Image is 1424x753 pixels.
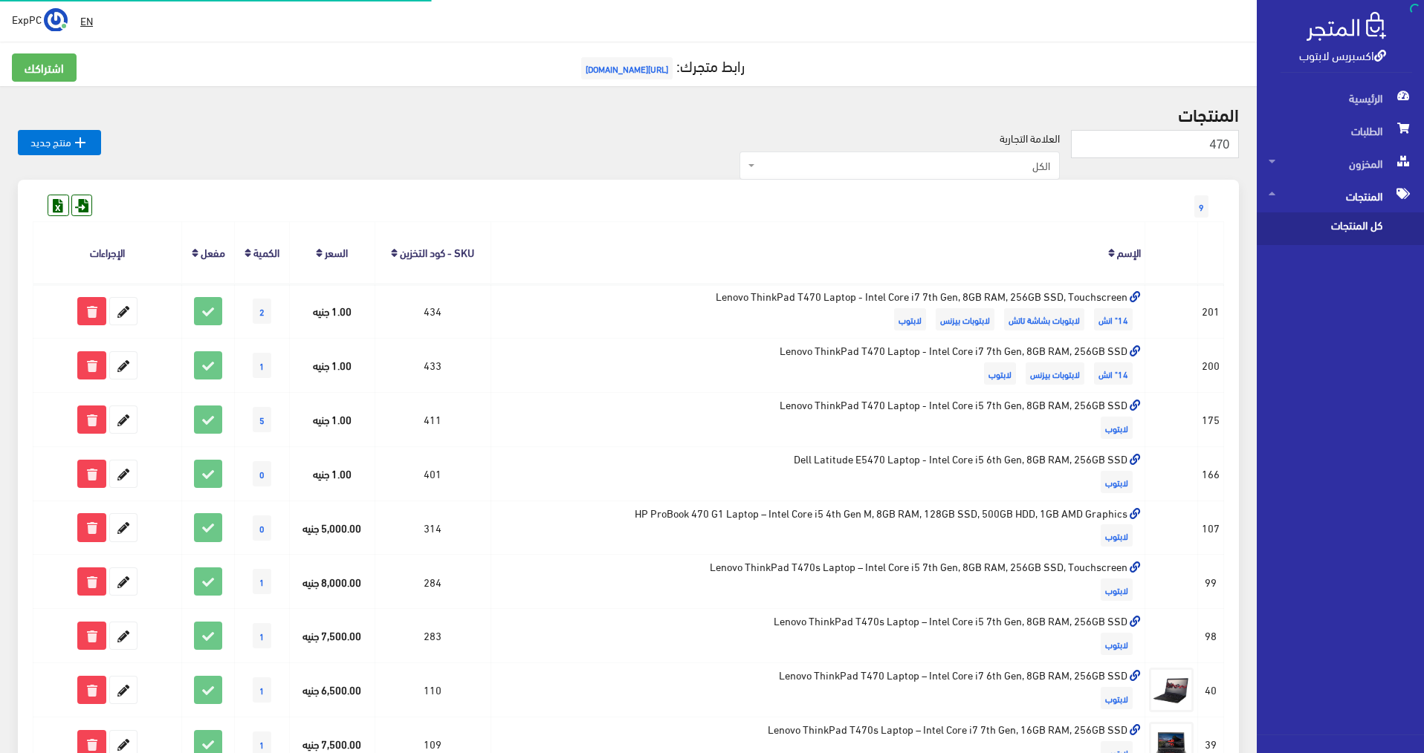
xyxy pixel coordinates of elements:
span: لابتوبات بشاشة تاتش [1004,308,1084,330]
span: 1 [253,569,271,594]
td: Lenovo ThinkPad T470 Laptop - Intel Core i7 7th Gen, 8GB RAM, 256GB SSD [491,339,1145,393]
span: [URL][DOMAIN_NAME] [581,57,673,79]
label: العلامة التجارية [1000,130,1060,146]
span: لابتوبات بيزنس [1026,362,1084,385]
a: اكسبريس لابتوب [1299,44,1386,65]
u: EN [80,11,93,30]
span: 0 [253,461,271,486]
input: بحث... [1071,130,1239,158]
td: 40 [1198,663,1224,717]
td: 433 [375,339,491,393]
a: رابط متجرك:[URL][DOMAIN_NAME] [577,51,745,79]
td: Lenovo ThinkPad T470 Laptop – Intel Core i7 6th Gen, 8GB RAM, 256GB SSD [491,663,1145,717]
td: 401 [375,446,491,501]
span: 5 [253,407,271,432]
td: 314 [375,501,491,555]
span: الرئيسية [1269,82,1412,114]
span: الكل [758,158,1050,173]
span: لابتوب [1101,578,1133,601]
a: كل المنتجات [1257,212,1424,245]
span: 2 [253,299,271,324]
td: 284 [375,555,491,609]
a: ... ExpPC [12,7,68,31]
span: المنتجات [1269,180,1412,212]
td: 7,500.00 جنيه [290,609,375,663]
a: الرئيسية [1257,82,1424,114]
td: 1.00 جنيه [290,446,375,501]
td: Lenovo ThinkPad T470 Laptop - Intel Core i5 7th Gen, 8GB RAM, 256GB SSD [491,392,1145,446]
a: SKU - كود التخزين [400,241,474,262]
td: 283 [375,609,491,663]
a: الطلبات [1257,114,1424,147]
span: 14" انش [1094,362,1133,385]
td: Lenovo ThinkPad T470s Laptop – Intel Core i5 7th Gen, 8GB RAM, 256GB SSD, Touchscreen [491,555,1145,609]
th: الإجراءات [33,222,182,284]
td: 99 [1198,555,1224,609]
span: لابتوب [894,308,926,330]
td: 110 [375,663,491,717]
td: 1.00 جنيه [290,339,375,393]
td: 411 [375,392,491,446]
td: 1.00 جنيه [290,284,375,338]
span: الكل [739,151,1060,180]
span: الطلبات [1269,114,1412,147]
a: EN [74,7,99,34]
td: 201 [1198,284,1224,338]
td: 175 [1198,392,1224,446]
td: 6,500.00 جنيه [290,663,375,717]
span: لابتوبات بيزنس [936,308,994,330]
td: 200 [1198,339,1224,393]
img: ... [44,8,68,32]
td: 5,000.00 جنيه [290,501,375,555]
td: Dell Latitude E5470 Laptop - Intel Core i5 6th Gen, 8GB RAM, 256GB SSD [491,446,1145,501]
td: HP ProBook 470 G1 Laptop – Intel Core i5 4th Gen M, 8GB RAM, 128GB SSD, 500GB HDD, 1GB AMD Graphics [491,501,1145,555]
span: لابتوب [984,362,1016,385]
i:  [71,134,89,151]
span: لابتوب [1101,633,1133,655]
td: 1.00 جنيه [290,392,375,446]
td: 434 [375,284,491,338]
a: الكمية [253,241,279,262]
a: الإسم [1117,241,1141,262]
td: 166 [1198,446,1224,501]
span: كل المنتجات [1269,212,1382,245]
h2: المنتجات [18,104,1239,123]
a: المنتجات [1257,180,1424,212]
a: المخزون [1257,147,1424,180]
a: منتج جديد [18,130,101,155]
span: 0 [253,515,271,541]
td: 8,000.00 جنيه [290,555,375,609]
a: مفعل [201,241,225,262]
span: 9 [1194,195,1208,218]
span: ExpPC [12,10,42,28]
span: 1 [253,623,271,648]
td: 107 [1198,501,1224,555]
img: thinkpad-t470-intel-i7-6th.jpg [1149,668,1194,712]
img: . [1307,12,1386,41]
td: Lenovo ThinkPad T470 Laptop - Intel Core i7 7th Gen, 8GB RAM, 256GB SSD, Touchscreen [491,284,1145,338]
td: 98 [1198,609,1224,663]
span: لابتوب [1101,471,1133,493]
a: السعر [325,241,348,262]
span: 14" انش [1094,308,1133,330]
a: اشتراكك [12,53,77,82]
td: Lenovo ThinkPad T470s Laptop – Intel Core i5 7th Gen, 8GB RAM, 256GB SSD [491,609,1145,663]
span: 1 [253,677,271,703]
span: لابتوب [1101,524,1133,547]
span: لابتوب [1101,687,1133,709]
span: لابتوب [1101,417,1133,439]
span: 1 [253,353,271,378]
span: المخزون [1269,147,1412,180]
